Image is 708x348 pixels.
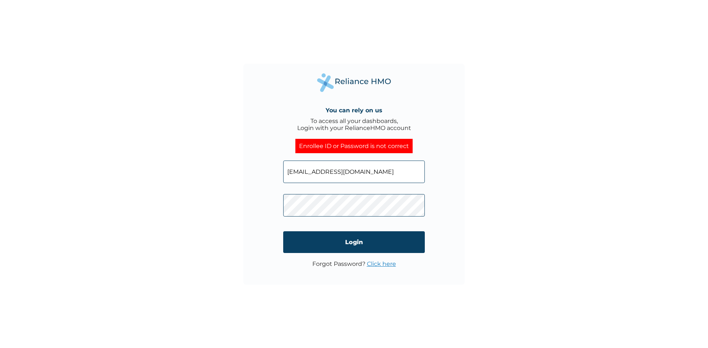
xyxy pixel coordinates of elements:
[283,231,425,253] input: Login
[297,117,411,131] div: To access all your dashboards, Login with your RelianceHMO account
[317,73,391,92] img: Reliance Health's Logo
[312,260,396,267] p: Forgot Password?
[295,139,413,153] div: Enrollee ID or Password is not correct
[326,107,382,114] h4: You can rely on us
[283,161,425,183] input: Email address or HMO ID
[367,260,396,267] a: Click here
